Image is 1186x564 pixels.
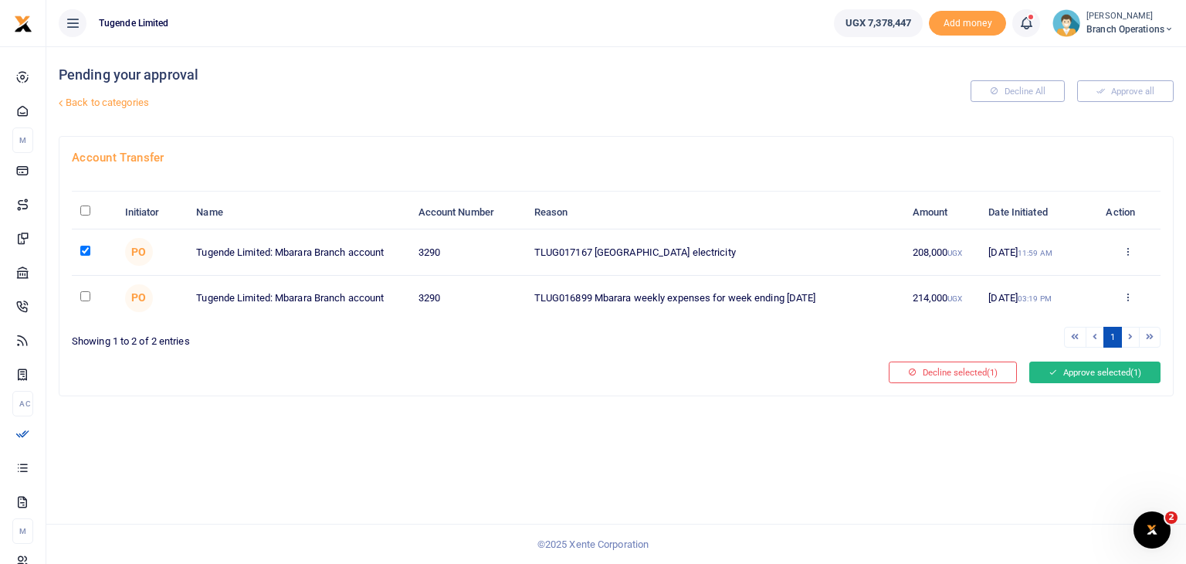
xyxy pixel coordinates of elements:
td: 214,000 [903,276,980,321]
a: 1 [1103,327,1122,348]
iframe: Intercom live chat [1133,511,1171,549]
h4: Pending your approval [59,66,798,83]
th: Initiator: activate to sort column ascending [116,196,188,229]
span: (1) [987,367,998,378]
img: profile-user [1052,9,1080,37]
th: Action: activate to sort column ascending [1095,196,1161,229]
td: [DATE] [980,276,1095,321]
td: 3290 [409,276,525,321]
span: Peace Otema [125,284,153,312]
td: [DATE] [980,229,1095,275]
li: Ac [12,391,33,416]
span: UGX 7,378,447 [845,15,911,31]
td: TLUG017167 [GEOGRAPHIC_DATA] electricity [526,229,904,275]
td: TLUG016899 Mbarara weekly expenses for week ending [DATE] [526,276,904,321]
small: UGX [947,249,962,257]
td: 3290 [409,229,525,275]
small: UGX [947,294,962,303]
th: Amount: activate to sort column ascending [903,196,980,229]
th: : activate to sort column descending [72,196,116,229]
span: Add money [929,11,1006,36]
small: [PERSON_NAME] [1086,10,1174,23]
span: Peace Otema [125,238,153,266]
span: 2 [1165,511,1178,524]
a: UGX 7,378,447 [834,9,923,37]
h4: Account Transfer [72,149,1161,166]
th: Date Initiated: activate to sort column ascending [980,196,1095,229]
a: profile-user [PERSON_NAME] Branch Operations [1052,9,1174,37]
td: Tugende Limited: Mbarara Branch account [188,276,409,321]
span: (1) [1130,367,1141,378]
a: Add money [929,16,1006,28]
small: 03:19 PM [1018,294,1052,303]
th: Reason: activate to sort column ascending [526,196,904,229]
div: Showing 1 to 2 of 2 entries [72,325,610,349]
li: Toup your wallet [929,11,1006,36]
button: Approve selected(1) [1029,362,1161,383]
li: M [12,127,33,153]
li: Wallet ballance [828,9,929,37]
a: Back to categories [55,90,798,116]
th: Account Number: activate to sort column ascending [409,196,525,229]
td: Tugende Limited: Mbarara Branch account [188,229,409,275]
span: Branch Operations [1086,22,1174,36]
button: Decline selected(1) [889,362,1017,383]
img: logo-small [14,15,32,33]
th: Name: activate to sort column ascending [188,196,409,229]
li: M [12,518,33,544]
small: 11:59 AM [1018,249,1052,257]
td: 208,000 [903,229,980,275]
span: Tugende Limited [93,16,175,30]
a: logo-small logo-large logo-large [14,17,32,29]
